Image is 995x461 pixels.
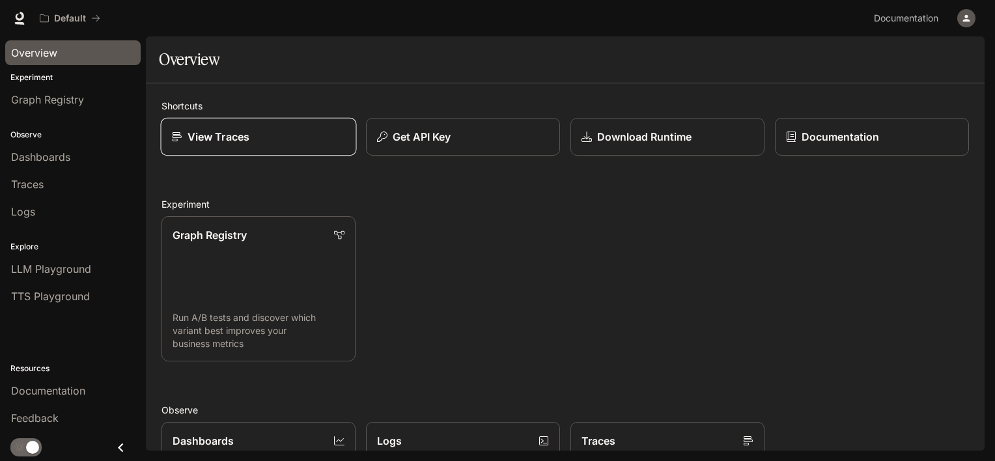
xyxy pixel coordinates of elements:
[570,118,764,156] a: Download Runtime
[597,129,692,145] p: Download Runtime
[34,5,106,31] button: All workspaces
[775,118,969,156] a: Documentation
[869,5,948,31] a: Documentation
[173,227,247,243] p: Graph Registry
[161,99,969,113] h2: Shortcuts
[366,118,560,156] button: Get API Key
[54,13,86,24] p: Default
[161,197,969,211] h2: Experiment
[582,433,615,449] p: Traces
[161,216,356,362] a: Graph RegistryRun A/B tests and discover which variant best improves your business metrics
[188,129,249,145] p: View Traces
[173,433,234,449] p: Dashboards
[377,433,402,449] p: Logs
[161,118,357,156] a: View Traces
[159,46,219,72] h1: Overview
[802,129,879,145] p: Documentation
[173,311,344,350] p: Run A/B tests and discover which variant best improves your business metrics
[161,403,969,417] h2: Observe
[874,10,938,27] span: Documentation
[393,129,451,145] p: Get API Key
